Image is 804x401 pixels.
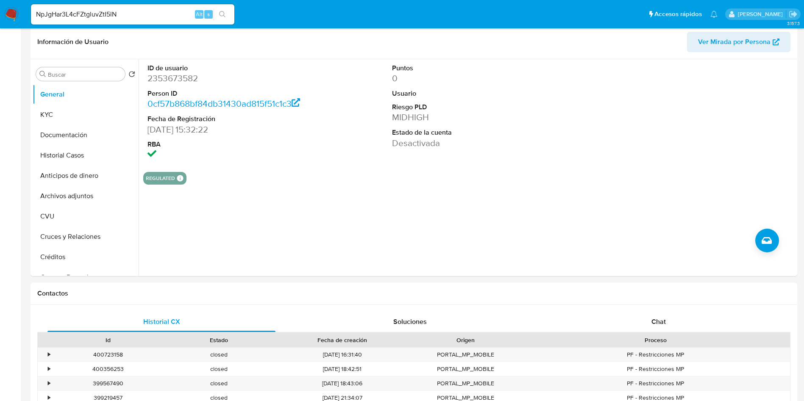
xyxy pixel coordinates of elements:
[207,10,210,18] span: s
[33,227,139,247] button: Cruces y Relaciones
[392,89,547,98] dt: Usuario
[164,348,275,362] div: closed
[789,10,798,19] a: Salir
[48,379,50,387] div: •
[410,362,521,376] div: PORTAL_MP_MOBILE
[33,125,139,145] button: Documentación
[37,38,108,46] h1: Información de Usuario
[33,186,139,206] button: Archivos adjuntos
[392,128,547,137] dt: Estado de la cuenta
[275,362,410,376] div: [DATE] 18:42:51
[654,10,702,19] span: Accesos rápidos
[33,267,139,288] button: Cuentas Bancarias
[164,362,275,376] div: closed
[33,84,139,105] button: General
[214,8,231,20] button: search-icon
[53,362,164,376] div: 400356253
[521,376,790,390] div: PF - Restricciones MP
[48,71,122,78] input: Buscar
[710,11,718,18] a: Notificaciones
[698,32,771,52] span: Ver Mirada por Persona
[147,72,302,84] dd: 2353673582
[53,348,164,362] div: 400723158
[58,336,158,344] div: Id
[687,32,790,52] button: Ver Mirada por Persona
[147,64,302,73] dt: ID de usuario
[33,206,139,227] button: CVU
[275,348,410,362] div: [DATE] 16:31:40
[33,166,139,186] button: Anticipos de dinero
[128,71,135,80] button: Volver al orden por defecto
[410,376,521,390] div: PORTAL_MP_MOBILE
[37,289,790,298] h1: Contactos
[147,114,302,124] dt: Fecha de Registración
[196,10,203,18] span: Alt
[527,336,784,344] div: Proceso
[787,20,800,27] span: 3.157.3
[39,71,46,77] button: Buscar
[651,317,666,326] span: Chat
[147,97,300,110] a: 0cf57b868bf84db31430ad815f51c1c3
[392,111,547,123] dd: MIDHIGH
[410,348,521,362] div: PORTAL_MP_MOBILE
[281,336,404,344] div: Fecha de creación
[33,145,139,166] button: Historial Casos
[393,317,427,326] span: Soluciones
[392,102,547,112] dt: Riesgo PLD
[416,336,515,344] div: Origen
[48,365,50,373] div: •
[147,124,302,136] dd: [DATE] 15:32:22
[521,348,790,362] div: PF - Restricciones MP
[147,140,302,149] dt: RBA
[31,9,234,20] input: Buscar usuario o caso...
[392,64,547,73] dt: Puntos
[147,89,302,98] dt: Person ID
[33,105,139,125] button: KYC
[275,376,410,390] div: [DATE] 18:43:06
[48,351,50,359] div: •
[738,10,786,18] p: gustavo.deseta@mercadolibre.com
[521,362,790,376] div: PF - Restricciones MP
[392,72,547,84] dd: 0
[143,317,180,326] span: Historial CX
[33,247,139,267] button: Créditos
[392,137,547,149] dd: Desactivada
[164,376,275,390] div: closed
[53,376,164,390] div: 399567490
[170,336,269,344] div: Estado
